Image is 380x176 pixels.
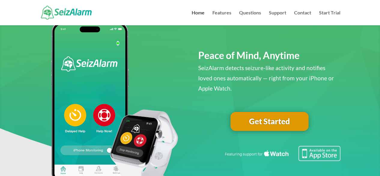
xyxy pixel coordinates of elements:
[198,49,299,61] span: Peace of Mind, Anytime
[239,11,261,25] a: Questions
[269,11,286,25] a: Support
[319,11,340,25] a: Start Trial
[212,11,231,25] a: Features
[198,64,334,92] span: SeizAlarm detects seizure-like activity and notifies loved ones automatically — right from your i...
[192,11,205,25] a: Home
[224,146,340,161] img: Seizure detection available in the Apple App Store.
[230,112,309,131] a: Get Started
[224,155,340,162] a: Featuring seizure detection support for the Apple Watch
[41,6,92,19] img: SeizAlarm
[294,11,311,25] a: Contact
